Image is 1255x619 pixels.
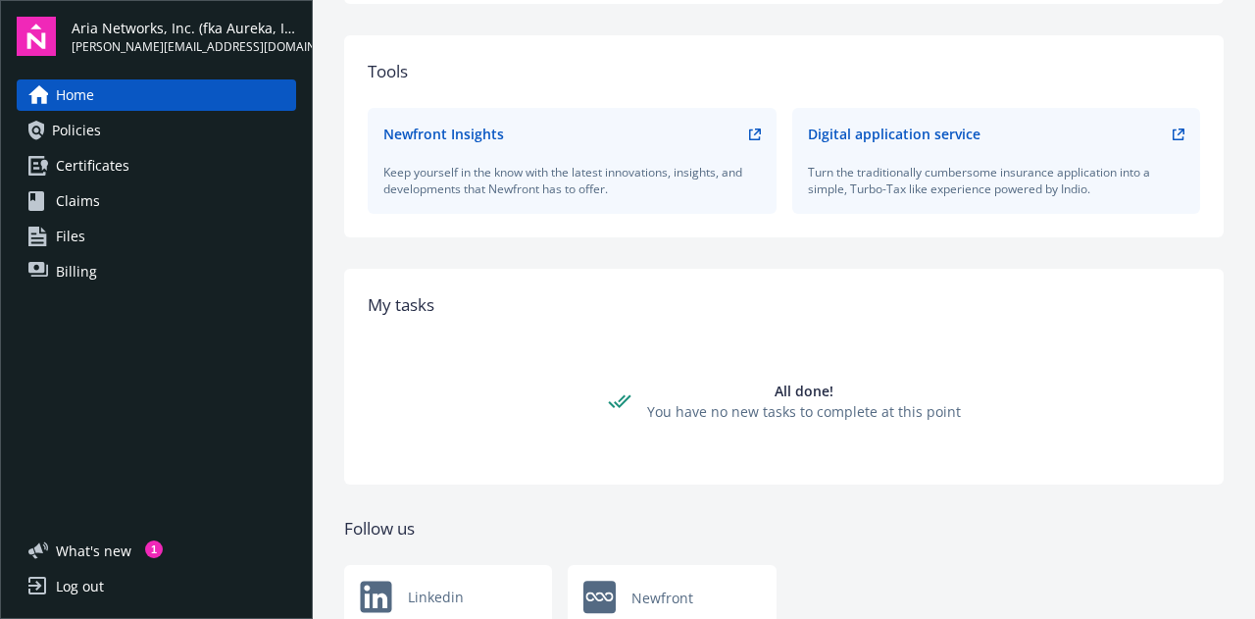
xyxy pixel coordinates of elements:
[368,292,1200,318] div: My tasks
[72,18,296,38] span: Aria Networks, Inc. (fka Aureka, Inc.)
[56,185,100,217] span: Claims
[647,381,961,401] div: All done!
[17,150,296,181] a: Certificates
[56,256,97,287] span: Billing
[17,221,296,252] a: Files
[56,541,131,561] span: What ' s new
[383,164,761,197] div: Keep yourself in the know with the latest innovations, insights, and developments that Newfront h...
[56,571,104,602] div: Log out
[344,516,1224,542] div: Follow us
[145,541,163,558] div: 1
[647,401,961,422] div: You have no new tasks to complete at this point
[56,221,85,252] span: Files
[52,115,101,146] span: Policies
[368,59,1200,84] div: Tools
[360,581,392,613] img: Newfront logo
[383,124,504,144] div: Newfront Insights
[583,581,616,614] img: Newfront logo
[72,17,296,56] button: Aria Networks, Inc. (fka Aureka, Inc.)[PERSON_NAME][EMAIL_ADDRESS][DOMAIN_NAME]
[17,79,296,111] a: Home
[56,150,129,181] span: Certificates
[56,79,94,111] span: Home
[17,115,296,146] a: Policies
[17,541,163,561] button: What's new1
[17,17,56,56] img: navigator-logo.svg
[17,185,296,217] a: Claims
[72,38,296,56] span: [PERSON_NAME][EMAIL_ADDRESS][DOMAIN_NAME]
[808,124,980,144] div: Digital application service
[17,256,296,287] a: Billing
[808,164,1185,197] div: Turn the traditionally cumbersome insurance application into a simple, Turbo-Tax like experience ...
